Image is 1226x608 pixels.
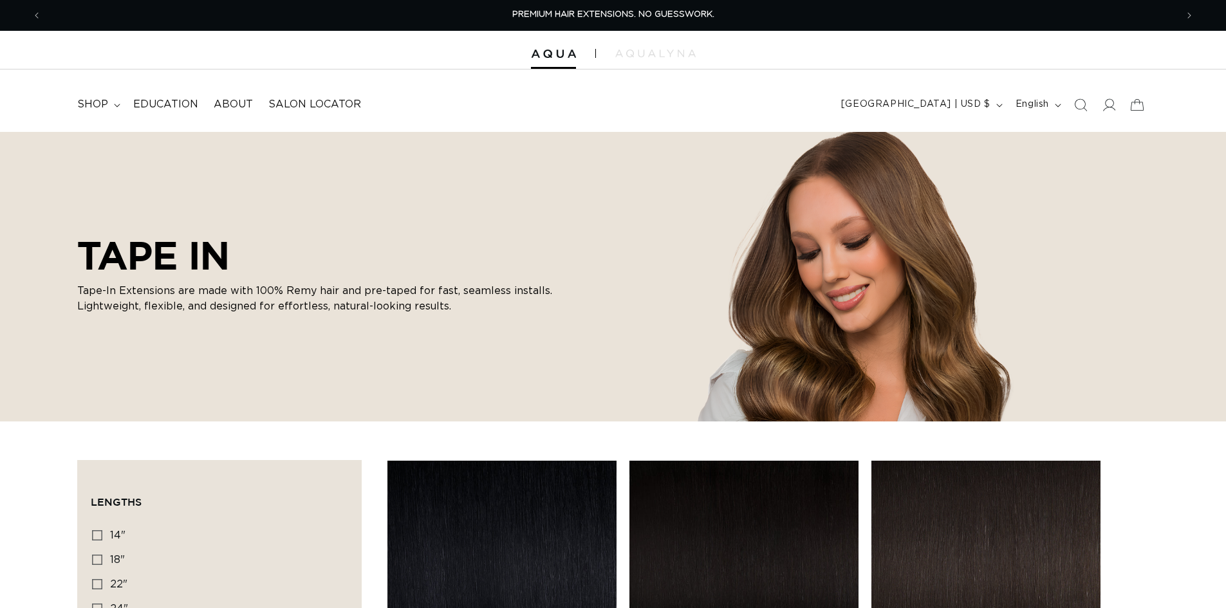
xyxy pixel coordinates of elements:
summary: Search [1066,91,1095,119]
button: [GEOGRAPHIC_DATA] | USD $ [833,93,1008,117]
span: English [1016,98,1049,111]
span: Lengths [91,496,142,508]
span: 22" [110,579,127,589]
span: About [214,98,253,111]
summary: shop [70,90,125,119]
p: Tape-In Extensions are made with 100% Remy hair and pre-taped for fast, seamless installs. Lightw... [77,283,566,314]
button: Next announcement [1175,3,1203,28]
a: Salon Locator [261,90,369,119]
span: 18" [110,555,125,565]
span: Education [133,98,198,111]
span: PREMIUM HAIR EXTENSIONS. NO GUESSWORK. [512,10,714,19]
summary: Lengths (0 selected) [91,474,348,520]
span: [GEOGRAPHIC_DATA] | USD $ [841,98,990,111]
h2: TAPE IN [77,233,566,278]
span: shop [77,98,108,111]
img: aqualyna.com [615,50,696,57]
button: English [1008,93,1066,117]
span: Salon Locator [268,98,361,111]
button: Previous announcement [23,3,51,28]
a: About [206,90,261,119]
img: Aqua Hair Extensions [531,50,576,59]
a: Education [125,90,206,119]
span: 14" [110,530,125,540]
